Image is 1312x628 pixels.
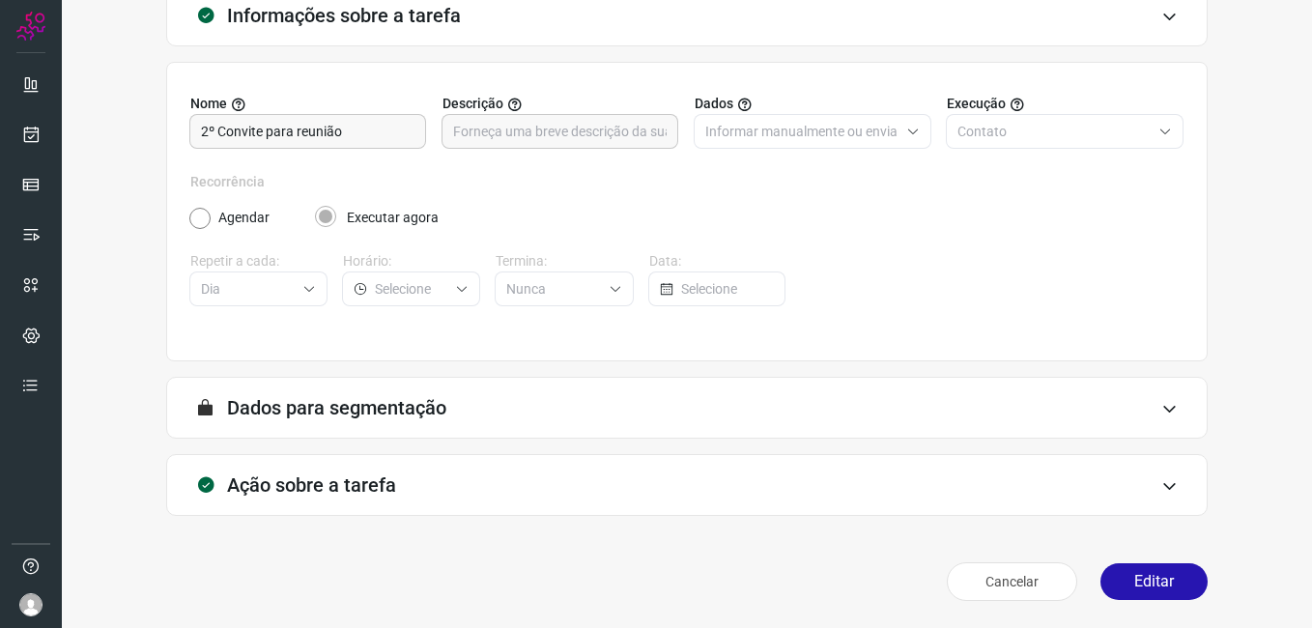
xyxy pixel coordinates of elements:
[227,4,461,27] h3: Informações sobre a tarefa
[375,272,447,305] input: Selecione
[227,473,396,497] h3: Ação sobre a tarefa
[681,272,774,305] input: Selecione
[957,115,1151,148] input: Selecione o tipo de envio
[19,593,43,616] img: avatar-user-boy.jpg
[343,251,480,271] label: Horário:
[649,251,786,271] label: Data:
[506,272,600,305] input: Selecione
[218,208,270,228] label: Agendar
[190,94,227,114] span: Nome
[453,115,667,148] input: Forneça uma breve descrição da sua tarefa.
[190,251,328,271] label: Repetir a cada:
[947,562,1077,601] button: Cancelar
[496,251,633,271] label: Termina:
[201,115,414,148] input: Digite o nome para a sua tarefa.
[201,272,295,305] input: Selecione
[347,208,439,228] label: Executar agora
[442,94,503,114] span: Descrição
[705,115,898,148] input: Selecione o tipo de envio
[190,172,1184,192] label: Recorrência
[16,12,45,41] img: Logo
[695,94,733,114] span: Dados
[227,396,446,419] h3: Dados para segmentação
[1100,563,1208,600] button: Editar
[947,94,1006,114] span: Execução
